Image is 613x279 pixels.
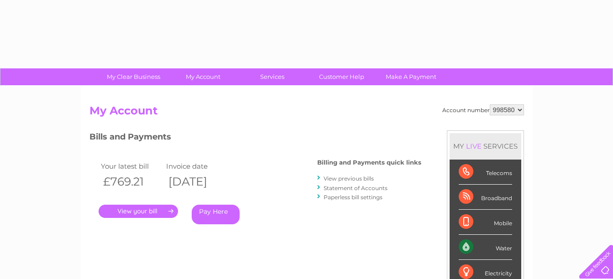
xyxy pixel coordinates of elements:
a: My Account [165,68,241,85]
td: Invoice date [164,160,230,172]
a: Services [235,68,310,85]
a: Make A Payment [373,68,449,85]
div: Telecoms [459,160,512,185]
td: Your latest bill [99,160,164,172]
a: My Clear Business [96,68,171,85]
div: Mobile [459,210,512,235]
div: MY SERVICES [450,133,521,159]
th: £769.21 [99,172,164,191]
div: LIVE [464,142,483,150]
div: Broadband [459,185,512,210]
div: Account number [442,104,524,115]
a: Statement of Accounts [324,185,388,191]
h3: Bills and Payments [89,130,421,146]
h2: My Account [89,104,524,122]
th: [DATE] [164,172,230,191]
a: View previous bills [324,175,374,182]
h4: Billing and Payments quick links [317,159,421,166]
a: Pay Here [192,205,240,224]
a: . [99,205,178,218]
div: Water [459,235,512,260]
a: Customer Help [304,68,379,85]
a: Paperless bill settings [324,194,382,201]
